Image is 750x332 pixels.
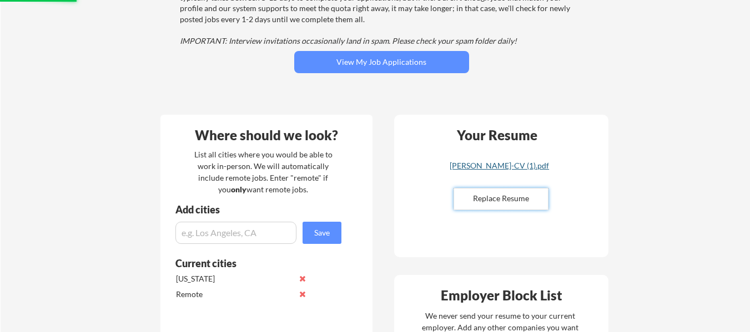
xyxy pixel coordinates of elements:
[294,51,469,73] button: View My Job Applications
[176,289,293,300] div: Remote
[163,129,370,142] div: Where should we look?
[175,258,329,268] div: Current cities
[180,36,517,45] em: IMPORTANT: Interview invitations occasionally land in spam. Please check your spam folder daily!
[434,162,566,170] div: [PERSON_NAME]-CV (1).pdf
[187,149,340,195] div: List all cities where you would be able to work in-person. We will automatically include remote j...
[231,185,246,194] strong: only
[175,205,344,214] div: Add cities
[303,222,341,244] button: Save
[442,129,552,142] div: Your Resume
[434,162,566,179] a: [PERSON_NAME]-CV (1).pdf
[176,273,293,284] div: [US_STATE]
[399,289,605,302] div: Employer Block List
[175,222,296,244] input: e.g. Los Angeles, CA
